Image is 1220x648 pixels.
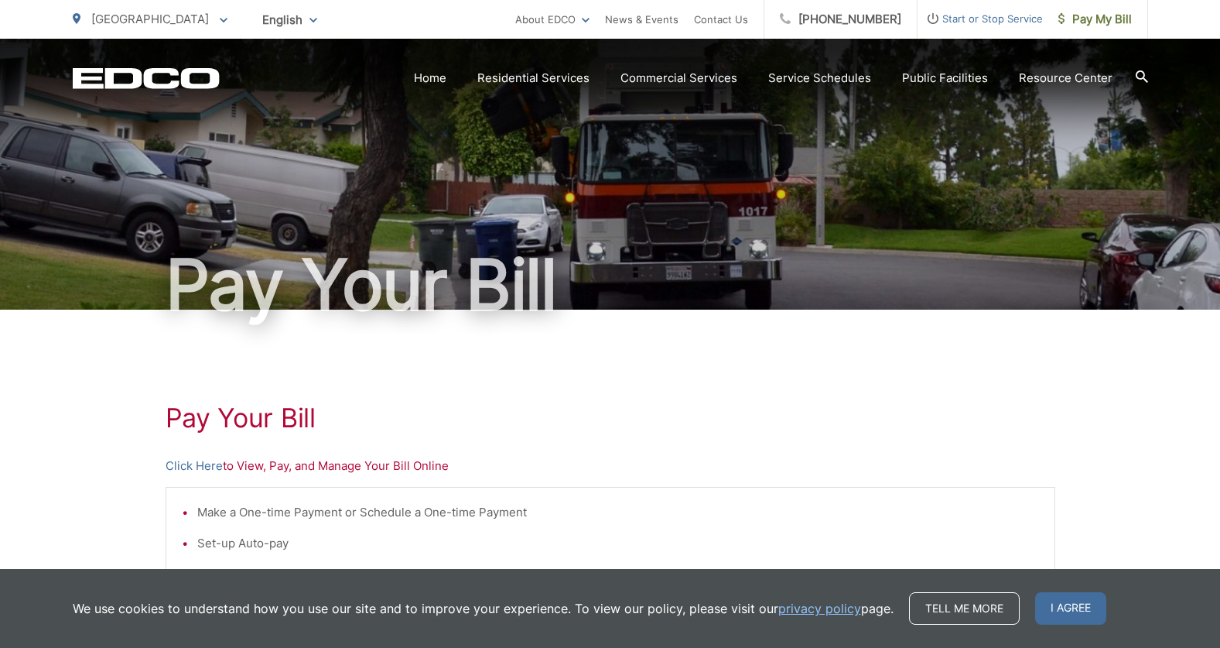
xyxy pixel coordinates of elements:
a: EDCD logo. Return to the homepage. [73,67,220,89]
span: Pay My Bill [1058,10,1132,29]
li: Set-up Auto-pay [197,534,1039,553]
a: Resource Center [1019,69,1112,87]
li: Manage Stored Payments [197,565,1039,584]
span: [GEOGRAPHIC_DATA] [91,12,209,26]
li: Make a One-time Payment or Schedule a One-time Payment [197,503,1039,522]
span: I agree [1035,592,1106,625]
p: We use cookies to understand how you use our site and to improve your experience. To view our pol... [73,599,894,618]
span: English [251,6,329,33]
a: Home [414,69,446,87]
a: Tell me more [909,592,1020,625]
h1: Pay Your Bill [73,246,1148,324]
a: News & Events [605,10,678,29]
a: Service Schedules [768,69,871,87]
a: Residential Services [477,69,589,87]
p: to View, Pay, and Manage Your Bill Online [166,457,1055,475]
a: About EDCO [515,10,589,29]
a: Click Here [166,457,223,475]
h1: Pay Your Bill [166,403,1055,434]
a: Commercial Services [620,69,737,87]
a: Contact Us [694,10,748,29]
a: privacy policy [778,599,861,618]
a: Public Facilities [902,69,988,87]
